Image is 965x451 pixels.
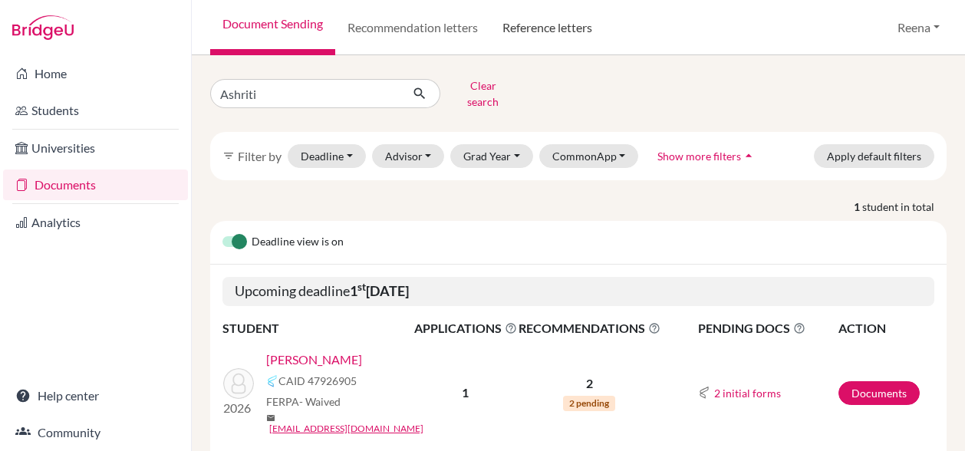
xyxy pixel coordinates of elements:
button: CommonApp [539,144,639,168]
button: 2 initial forms [713,384,782,402]
span: student in total [862,199,947,215]
sup: st [357,281,366,293]
a: Home [3,58,188,89]
a: Documents [3,170,188,200]
i: arrow_drop_up [741,148,756,163]
p: 2026 [223,399,254,417]
button: Advisor [372,144,445,168]
button: Clear search [440,74,525,114]
span: Show more filters [657,150,741,163]
img: Aggarwal, Ashriti [223,368,254,399]
span: 2 pending [563,396,615,411]
span: CAID 47926905 [278,373,357,389]
img: Common App logo [266,375,278,387]
a: Universities [3,133,188,163]
a: Community [3,417,188,448]
span: Deadline view is on [252,233,344,252]
input: Find student by name... [210,79,400,108]
span: APPLICATIONS [414,319,517,337]
h5: Upcoming deadline [222,277,934,306]
b: 1 [DATE] [350,282,409,299]
p: 2 [519,374,660,393]
button: Apply default filters [814,144,934,168]
button: Grad Year [450,144,533,168]
a: Help center [3,380,188,411]
a: Documents [838,381,920,405]
button: Deadline [288,144,366,168]
span: Filter by [238,149,282,163]
a: [PERSON_NAME] [266,351,362,369]
a: Students [3,95,188,126]
a: Analytics [3,207,188,238]
img: Bridge-U [12,15,74,40]
a: [EMAIL_ADDRESS][DOMAIN_NAME] [269,422,423,436]
i: filter_list [222,150,235,162]
strong: 1 [854,199,862,215]
span: RECOMMENDATIONS [519,319,660,337]
img: Common App logo [698,387,710,399]
b: 1 [462,385,469,400]
button: Reena [891,13,947,42]
th: STUDENT [222,318,413,338]
span: PENDING DOCS [698,319,838,337]
span: FERPA [266,393,341,410]
th: ACTION [838,318,934,338]
span: mail [266,413,275,423]
span: - Waived [299,395,341,408]
button: Show more filtersarrow_drop_up [644,144,769,168]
